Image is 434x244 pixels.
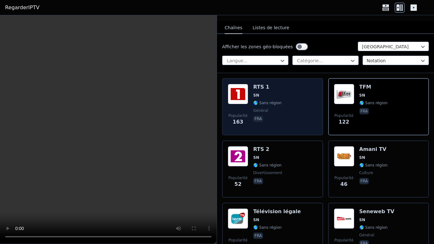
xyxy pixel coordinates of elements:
[253,25,289,30] font: Listes de lecture
[359,155,365,160] font: SN
[228,208,248,229] img: Télévision légale
[254,234,262,238] font: fra
[334,208,354,229] img: Seneweb TV
[233,119,243,125] font: 163
[5,4,39,10] font: RegarderIPTV
[228,84,248,104] img: RTS 1
[225,22,242,34] button: Chaînes
[228,146,248,166] img: RTS 2
[340,181,347,187] font: 46
[225,25,242,30] font: Chaînes
[334,146,354,166] img: Amani TV
[359,225,388,230] font: 🌎 Sans région
[253,218,259,222] font: SN
[253,208,301,214] font: Télévision légale
[253,163,281,167] font: 🌎 Sans région
[359,171,373,175] font: culture
[253,93,259,98] font: SN
[359,208,395,214] font: Seneweb TV
[5,4,39,11] a: RegarderIPTV
[359,233,374,237] font: général
[359,218,365,222] font: SN
[253,84,269,90] font: RTS 1
[253,155,259,160] font: SN
[334,238,353,242] font: Popularité
[222,44,293,49] font: Afficher les zones géo-bloquées
[334,113,353,118] font: Popularité
[253,171,282,175] font: divertissement
[334,84,354,104] img: TFM
[339,119,349,125] font: 122
[253,146,269,152] font: RTS 2
[254,179,262,183] font: fra
[361,109,368,113] font: fra
[361,179,368,183] font: fra
[359,93,365,98] font: SN
[253,22,289,34] button: Listes de lecture
[253,108,268,113] font: général
[359,163,388,167] font: 🌎 Sans région
[359,84,371,90] font: TFM
[254,117,262,121] font: fra
[253,101,281,105] font: 🌎 Sans région
[359,146,387,152] font: Amani TV
[253,225,281,230] font: 🌎 Sans région
[334,176,353,180] font: Popularité
[228,176,248,180] font: Popularité
[359,101,388,105] font: 🌎 Sans région
[228,113,248,118] font: Popularité
[234,181,241,187] font: 52
[228,238,248,242] font: Popularité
